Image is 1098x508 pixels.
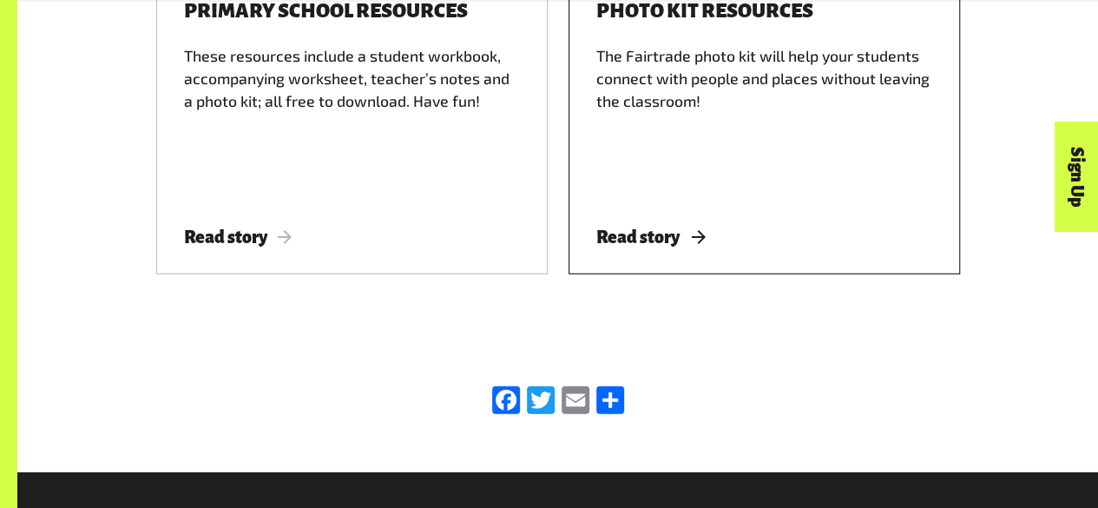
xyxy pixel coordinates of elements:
[596,1,813,23] h3: Photo kit resources
[489,386,523,417] a: Facebook
[523,386,558,417] a: Twitter
[184,44,520,197] div: These resources include a student workbook, accompanying worksheet, teacher’s notes and a photo k...
[184,228,293,247] span: Read story
[596,228,705,247] span: Read story
[596,44,932,197] div: The Fairtrade photo kit will help your students connect with people and places without leaving th...
[593,386,628,417] a: Share
[184,1,468,23] h3: Primary school resources
[558,386,593,417] a: Email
